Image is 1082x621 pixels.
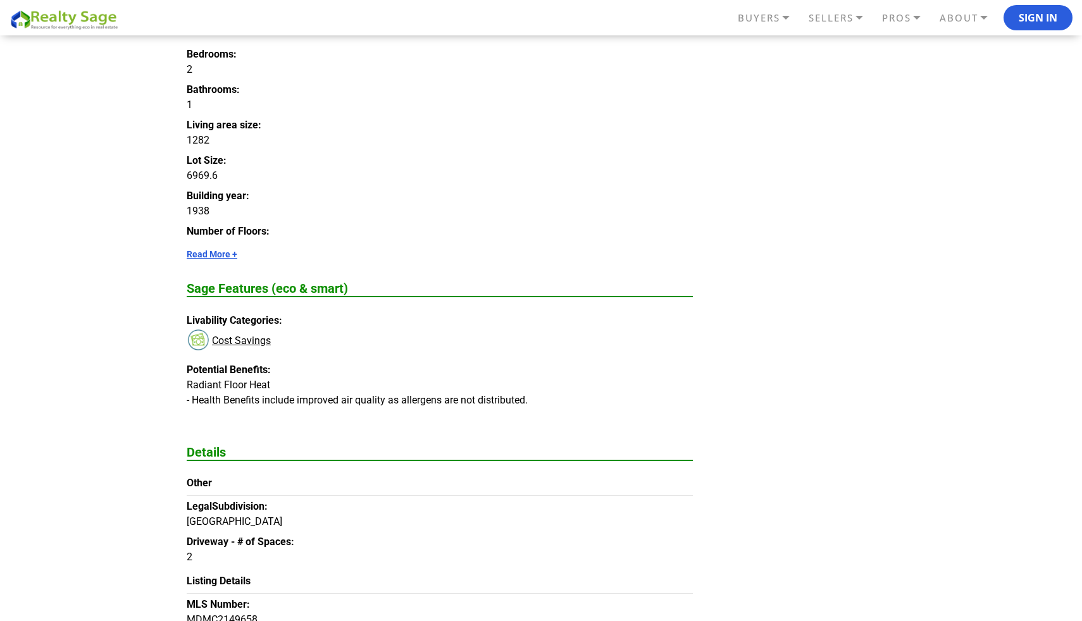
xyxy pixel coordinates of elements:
[879,7,936,29] a: PROS
[187,499,693,514] dt: LegalSubdivision:
[187,168,693,183] dd: 6969.6
[187,204,693,219] dd: 1938
[1004,5,1073,30] button: Sign In
[187,313,693,328] dt: Livability Categories:
[187,445,693,461] h2: Details
[805,7,879,29] a: SELLERS
[187,575,693,587] h4: Listing Details
[187,281,693,297] h2: Sage Features (eco & smart)
[187,550,693,565] dd: 2
[187,534,693,550] dt: Driveway - # of Spaces:
[187,597,693,612] dt: MLS Number:
[187,477,693,489] h4: Other
[187,118,693,133] dt: Living area size:
[187,378,693,423] dd: Radiant Floor Heat - Health Benefits include improved air quality as allergens are not distributed.
[187,97,693,113] dd: 1
[735,7,805,29] a: BUYERS
[187,47,693,62] dt: Bedrooms:
[9,8,123,30] img: REALTY SAGE
[936,7,1004,29] a: ABOUT
[187,133,693,148] dd: 1282
[187,153,693,168] dt: Lot Size:
[187,82,693,97] dt: Bathrooms:
[187,362,693,378] dt: Potential Benefits:
[187,328,271,352] div: Cost Savings
[187,514,693,529] dd: [GEOGRAPHIC_DATA]
[187,62,693,77] dd: 2
[187,188,693,204] dt: Building year:
[187,224,693,239] dt: Number of Floors:
[187,249,693,259] a: Read More +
